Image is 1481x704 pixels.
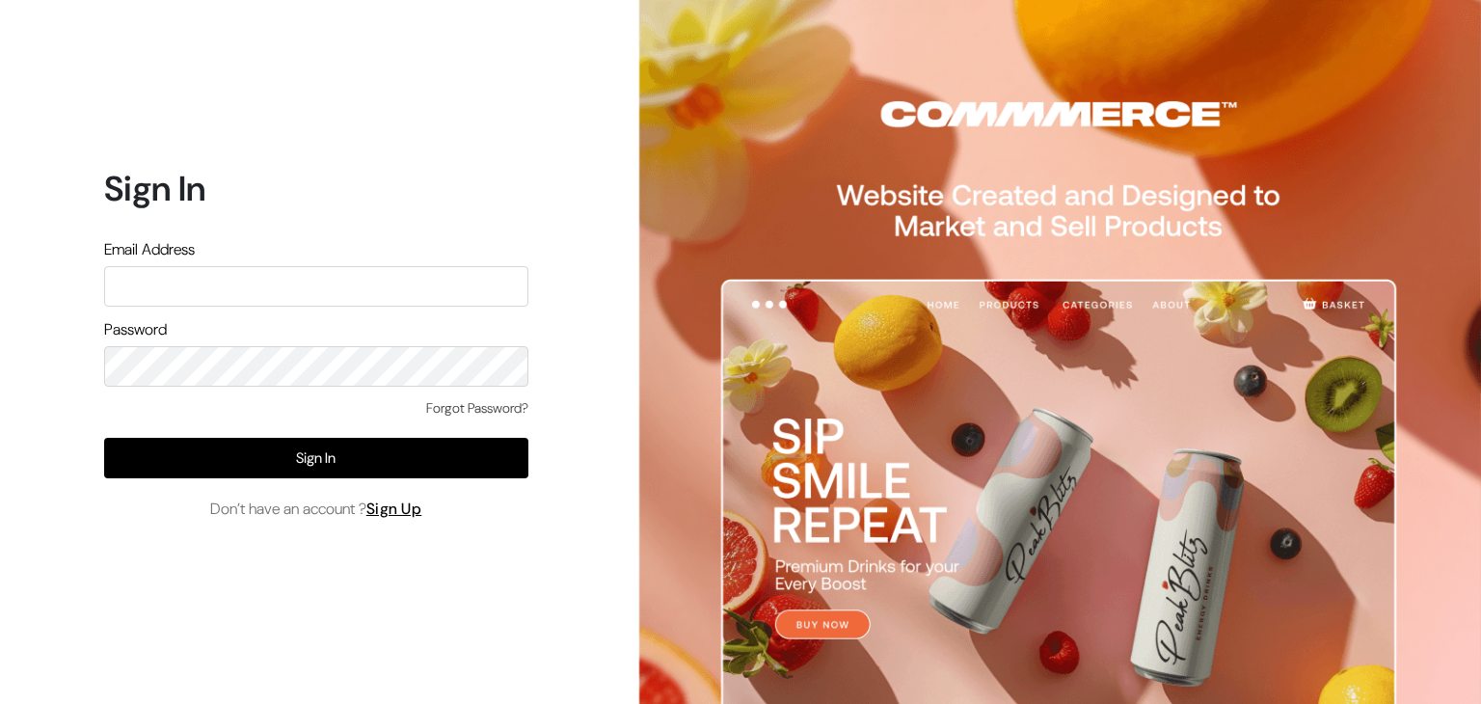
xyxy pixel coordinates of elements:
[104,438,528,478] button: Sign In
[104,168,528,209] h1: Sign In
[366,499,422,519] a: Sign Up
[104,238,195,261] label: Email Address
[210,498,422,521] span: Don’t have an account ?
[104,318,167,341] label: Password
[426,398,528,419] a: Forgot Password?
